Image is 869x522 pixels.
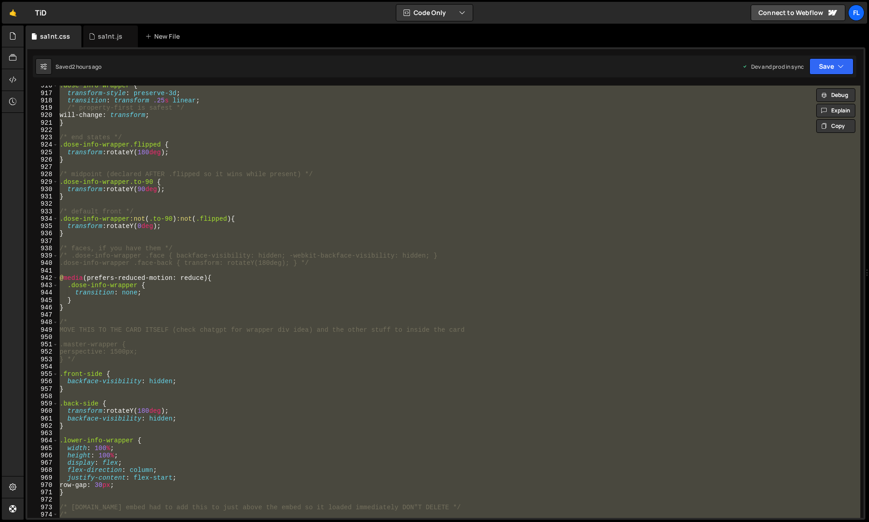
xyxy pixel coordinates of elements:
button: Code Only [396,5,473,21]
div: 920 [27,111,58,119]
a: 🤙 [2,2,24,24]
div: Dev and prod in sync [742,63,804,71]
div: 965 [27,445,58,452]
div: 933 [27,208,58,215]
div: 932 [27,200,58,208]
button: Debug [816,88,855,102]
div: 952 [27,348,58,355]
div: 919 [27,104,58,111]
div: 2 hours ago [72,63,102,71]
div: 924 [27,141,58,148]
div: 925 [27,149,58,156]
button: Explain [816,104,855,117]
div: 969 [27,474,58,481]
div: 934 [27,215,58,223]
div: 921 [27,119,58,127]
a: Connect to Webflow [751,5,845,21]
div: 936 [27,230,58,237]
div: 947 [27,311,58,319]
div: 938 [27,245,58,252]
div: 971 [27,489,58,496]
a: Fl [848,5,864,21]
div: 918 [27,97,58,104]
div: 950 [27,334,58,341]
div: 974 [27,511,58,518]
div: 959 [27,400,58,407]
div: 923 [27,134,58,141]
div: 942 [27,274,58,282]
div: 937 [27,238,58,245]
div: 964 [27,437,58,444]
div: 954 [27,363,58,370]
div: Saved [56,63,102,71]
div: 953 [27,356,58,363]
div: 968 [27,466,58,474]
div: 963 [27,430,58,437]
div: 926 [27,156,58,163]
div: 916 [27,82,58,89]
div: 960 [27,407,58,415]
div: 962 [27,422,58,430]
div: 931 [27,193,58,200]
div: 972 [27,496,58,503]
button: Copy [816,119,855,133]
button: Save [809,58,854,75]
div: 944 [27,289,58,296]
div: New File [145,32,183,41]
div: 973 [27,504,58,511]
div: 951 [27,341,58,348]
div: sa1nt.js [98,32,122,41]
div: 966 [27,452,58,459]
div: 927 [27,163,58,171]
div: 948 [27,319,58,326]
div: 957 [27,385,58,393]
div: 943 [27,282,58,289]
div: 956 [27,378,58,385]
div: 967 [27,459,58,466]
div: 940 [27,259,58,267]
div: 930 [27,186,58,193]
div: 935 [27,223,58,230]
div: TiD [35,7,46,18]
div: 949 [27,326,58,334]
div: 961 [27,415,58,422]
div: 917 [27,90,58,97]
div: 939 [27,252,58,259]
div: 929 [27,178,58,186]
div: sa1nt.css [40,32,70,41]
div: 970 [27,481,58,489]
div: 945 [27,297,58,304]
div: 955 [27,370,58,378]
div: 928 [27,171,58,178]
div: 946 [27,304,58,311]
div: 922 [27,127,58,134]
div: 941 [27,267,58,274]
div: 958 [27,393,58,400]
